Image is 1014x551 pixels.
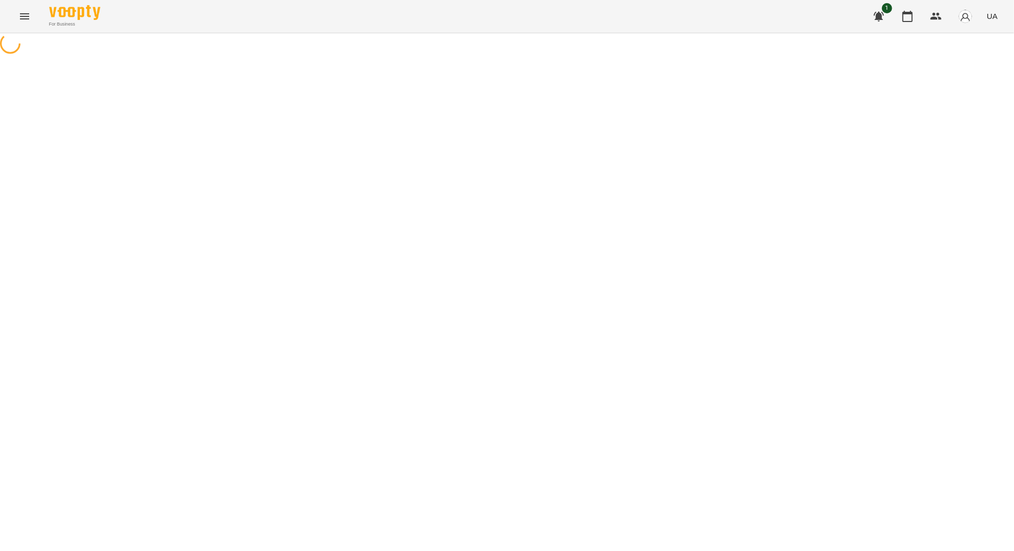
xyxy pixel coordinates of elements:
button: Menu [12,4,37,29]
button: UA [983,7,1002,26]
img: avatar_s.png [958,9,973,24]
span: UA [987,11,998,21]
img: Voopty Logo [49,5,100,20]
span: For Business [49,21,100,28]
span: 1 [882,3,892,13]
